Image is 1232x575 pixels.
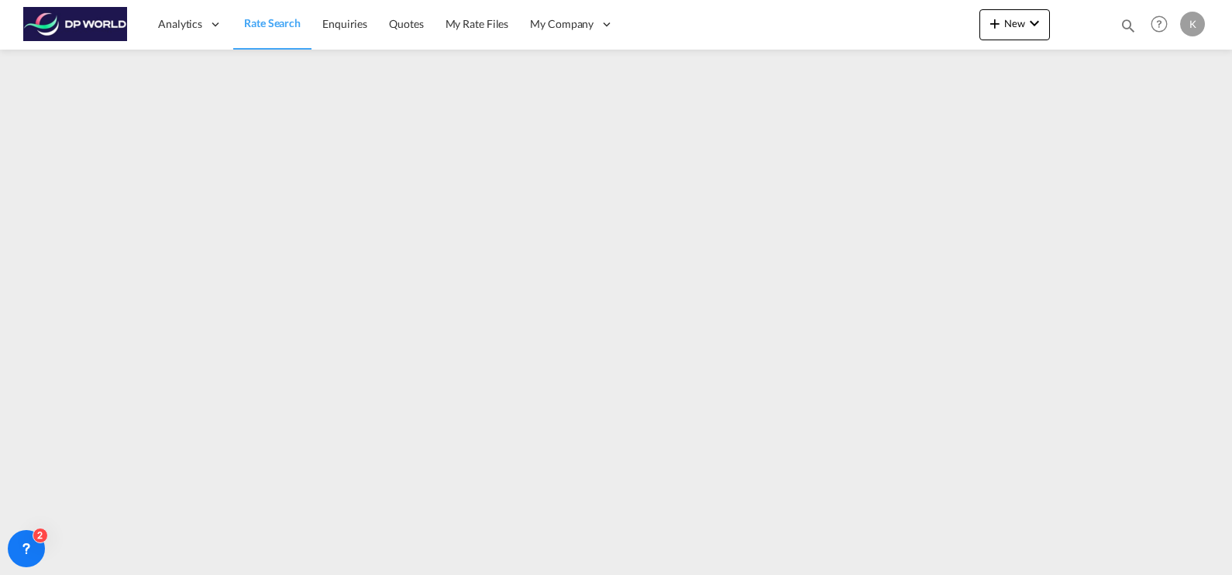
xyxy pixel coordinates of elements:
div: Help [1146,11,1180,39]
span: New [986,17,1044,29]
div: K [1180,12,1205,36]
span: Enquiries [322,17,367,30]
span: My Company [530,16,594,32]
button: icon-plus 400-fgNewicon-chevron-down [979,9,1050,40]
md-icon: icon-plus 400-fg [986,14,1004,33]
div: icon-magnify [1120,17,1137,40]
md-icon: icon-magnify [1120,17,1137,34]
span: Rate Search [244,16,301,29]
span: Quotes [389,17,423,30]
span: Help [1146,11,1172,37]
img: c08ca190194411f088ed0f3ba295208c.png [23,7,128,42]
md-icon: icon-chevron-down [1025,14,1044,33]
span: My Rate Files [446,17,509,30]
span: Analytics [158,16,202,32]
